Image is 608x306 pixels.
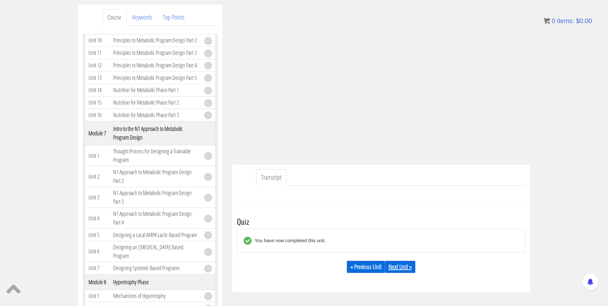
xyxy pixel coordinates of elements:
[544,18,550,24] img: icon11.png
[256,169,287,186] a: Transcript
[110,96,201,109] td: Nutrition for Metabolic Phase Part 2
[85,121,110,145] th: Module 7
[85,262,110,274] td: Unit 7
[576,17,592,24] bdi: 0.00
[85,84,110,97] td: Unit 14
[576,17,579,24] span: $
[347,261,385,273] a: « Previous Unit
[85,290,110,302] td: Unit 1
[127,9,157,26] a: Keywords
[85,72,110,84] td: Unit 13
[110,47,201,59] td: Principles to Metabolic Program Design Part 3
[110,208,201,229] td: N1 Approach to Metabolic Program Design Part 4
[85,241,110,262] td: Unit 6
[110,145,201,166] td: Thought Process for Designing a Trainable Program
[544,17,592,24] a: 0 items: $0.00
[237,217,525,225] h3: Quiz
[110,290,201,302] td: Mechanisms of Hypertrophy
[110,109,201,121] td: Nutrition for Metabolic Phase Part 3
[252,237,326,245] div: You have now completed this unit.
[110,72,201,84] td: Principles to Metabolic Program Design Part 5
[102,9,127,26] a: Course
[85,109,110,121] td: Unit 16
[110,84,201,97] td: Nutrition for Metabolic Phase Part 1
[85,208,110,229] td: Unit 4
[557,17,574,24] span: items:
[110,229,201,241] td: Designing a Local AMPK Lactic Based Program
[85,187,110,208] td: Unit 3
[110,187,201,208] td: N1 Approach to Metabolic Program Design Part 3
[85,59,110,72] td: Unit 12
[110,166,201,187] td: N1 Approach to Metabolic Program Design Part 2
[85,96,110,109] td: Unit 15
[110,121,201,145] th: Intro to the N1 Approach to Metabolic Program Design
[85,166,110,187] td: Unit 2
[85,229,110,241] td: Unit 5
[85,47,110,59] td: Unit 11
[385,261,415,273] a: Next Unit »
[85,34,110,47] td: Unit 10
[85,145,110,166] td: Unit 1
[158,9,189,26] a: Top Points
[85,274,110,290] th: Module 8
[552,17,555,24] span: 0
[110,241,201,262] td: Designing an [MEDICAL_DATA] Based Program
[110,262,201,274] td: Designing Systemic Based Programs
[110,274,201,290] th: Hypertrophy Phase
[110,59,201,72] td: Principles to Metabolic Program Design Part 4
[110,34,201,47] td: Principles to Metabolic Program Design Part 2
